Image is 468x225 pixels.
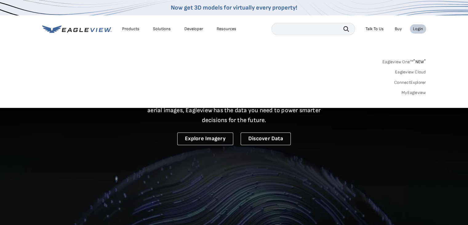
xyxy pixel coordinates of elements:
a: Buy [395,26,402,32]
a: ConnectExplorer [394,80,426,85]
p: A new era starts here. Built on more than 3.5 billion high-resolution aerial images, Eagleview ha... [140,96,328,125]
div: Resources [217,26,236,32]
input: Search [271,23,355,35]
span: NEW [413,59,426,64]
a: Explore Imagery [177,133,233,145]
div: Talk To Us [366,26,384,32]
a: Eagleview One™*NEW* [382,57,426,64]
a: Discover Data [241,133,291,145]
a: Now get 3D models for virtually every property! [171,4,297,11]
div: Login [413,26,423,32]
a: Developer [184,26,203,32]
div: Products [122,26,139,32]
a: MyEagleview [402,90,426,96]
div: Solutions [153,26,171,32]
a: Eagleview Cloud [395,69,426,75]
